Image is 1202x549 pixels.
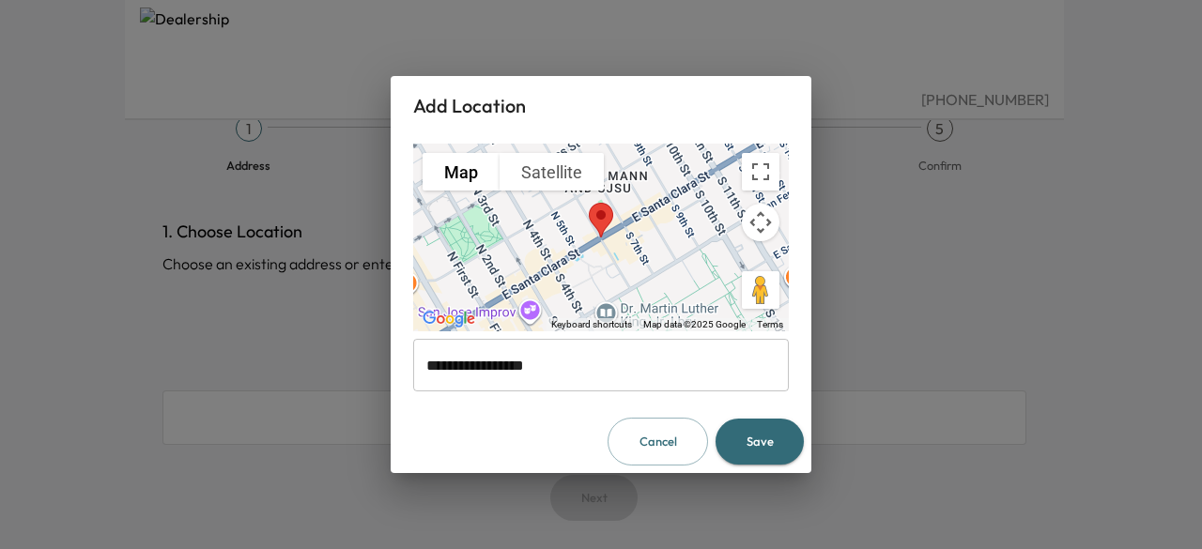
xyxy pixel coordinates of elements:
button: Show street map [423,153,500,191]
a: Open this area in Google Maps (opens a new window) [418,307,480,331]
img: Google [418,307,480,331]
button: Drag Pegman onto the map to open Street View [742,271,779,309]
button: Cancel [608,418,708,465]
button: Show satellite imagery [500,153,604,191]
h2: Add Location [391,76,811,136]
button: Keyboard shortcuts [551,318,632,331]
button: Toggle fullscreen view [742,153,779,191]
span: Map data ©2025 Google [643,319,746,329]
button: Save [716,419,804,465]
button: Map camera controls [742,204,779,241]
a: Terms [757,319,783,329]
